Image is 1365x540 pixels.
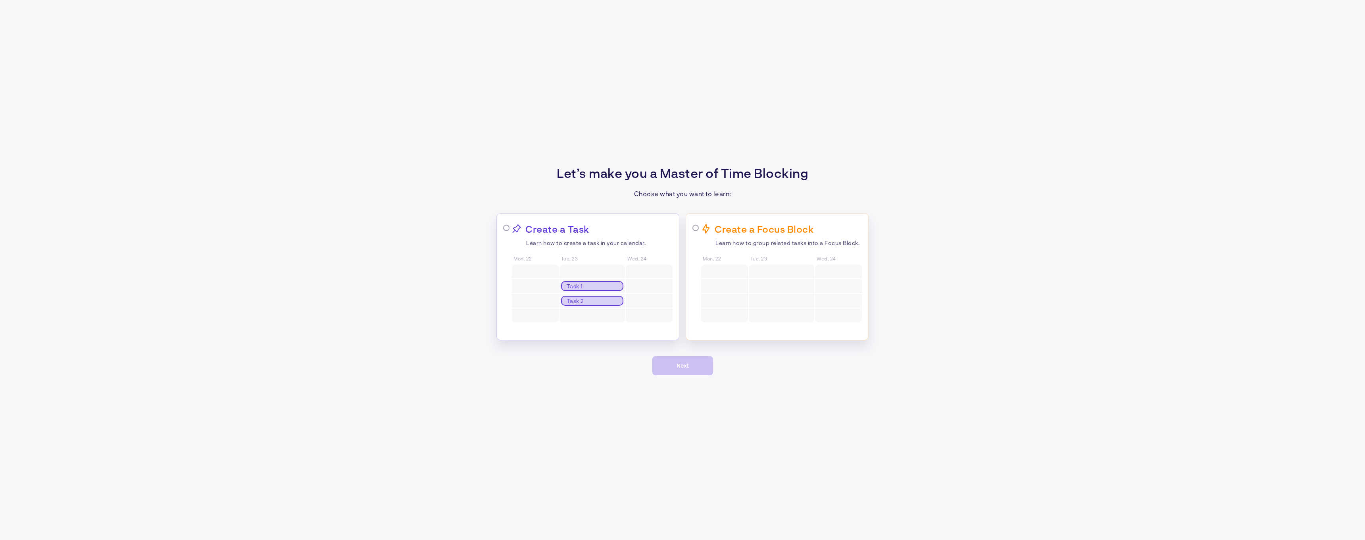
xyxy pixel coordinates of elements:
span: Mon, 22 [513,256,559,261]
p: Create a Task [525,223,589,235]
p: Create a Focus Block [715,223,813,235]
button: Next [652,356,713,375]
span: Mon, 22 [703,256,748,261]
p: Learn how to group related tasks into a Focus Block. [715,239,862,246]
div: Task 2 [561,296,623,306]
span: Tue, 23 [750,256,814,261]
span: Wed, 24 [817,256,862,261]
span: Next [677,362,689,369]
span: Tue, 23 [561,256,625,261]
p: Learn how to create a task in your calendar. [526,239,673,246]
p: Let’s make you a Master of Time Blocking [557,165,808,180]
span: Wed, 24 [627,256,673,261]
p: Choose what you want to learn: [634,190,731,197]
div: Task 1 [561,281,623,291]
